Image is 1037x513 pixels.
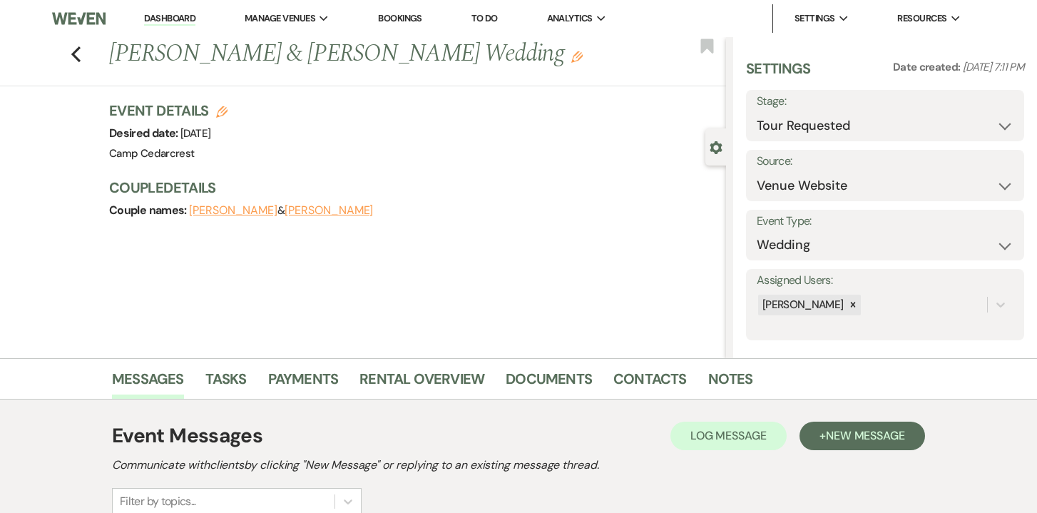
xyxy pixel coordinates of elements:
[757,270,1013,291] label: Assigned Users:
[690,428,767,443] span: Log Message
[757,91,1013,112] label: Stage:
[268,367,339,399] a: Payments
[109,126,180,141] span: Desired date:
[613,367,687,399] a: Contacts
[285,205,373,216] button: [PERSON_NAME]
[547,11,593,26] span: Analytics
[109,146,194,161] span: Camp Cedarcrest
[112,367,184,399] a: Messages
[670,422,787,450] button: Log Message
[746,59,811,90] h3: Settings
[757,151,1013,172] label: Source:
[359,367,484,399] a: Rental Overview
[757,211,1013,232] label: Event Type:
[506,367,592,399] a: Documents
[109,203,189,218] span: Couple names:
[109,37,597,71] h1: [PERSON_NAME] & [PERSON_NAME] Wedding
[571,50,583,63] button: Edit
[120,493,196,510] div: Filter by topics...
[144,12,195,26] a: Dashboard
[245,11,315,26] span: Manage Venues
[378,12,422,24] a: Bookings
[109,178,712,198] h3: Couple Details
[109,101,228,121] h3: Event Details
[963,60,1024,74] span: [DATE] 7:11 PM
[189,205,277,216] button: [PERSON_NAME]
[708,367,753,399] a: Notes
[795,11,835,26] span: Settings
[800,422,925,450] button: +New Message
[471,12,498,24] a: To Do
[710,140,722,153] button: Close lead details
[189,203,373,218] span: &
[897,11,946,26] span: Resources
[826,428,905,443] span: New Message
[52,4,106,34] img: Weven Logo
[112,457,925,474] h2: Communicate with clients by clicking "New Message" or replying to an existing message thread.
[758,295,846,315] div: [PERSON_NAME]
[112,421,262,451] h1: Event Messages
[893,60,963,74] span: Date created:
[205,367,247,399] a: Tasks
[180,126,210,141] span: [DATE]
